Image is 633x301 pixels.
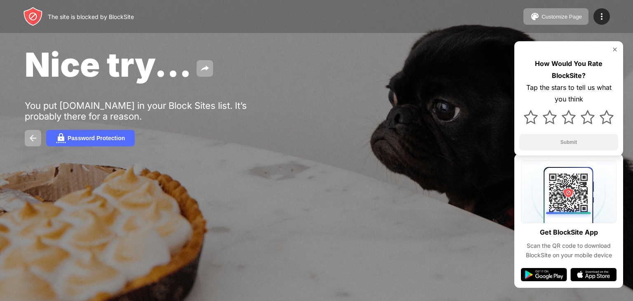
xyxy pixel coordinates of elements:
[521,241,617,260] div: Scan the QR code to download BlockSite on your mobile device
[542,14,582,20] div: Customize Page
[521,160,617,223] img: qrcode.svg
[25,100,279,122] div: You put [DOMAIN_NAME] in your Block Sites list. It’s probably there for a reason.
[540,226,598,238] div: Get BlockSite App
[519,58,618,82] div: How Would You Rate BlockSite?
[600,110,614,124] img: star.svg
[524,110,538,124] img: star.svg
[25,45,192,85] span: Nice try...
[48,13,134,20] div: The site is blocked by BlockSite
[570,268,617,281] img: app-store.svg
[200,63,210,73] img: share.svg
[68,135,125,141] div: Password Protection
[523,8,588,25] button: Customize Page
[562,110,576,124] img: star.svg
[521,268,567,281] img: google-play.svg
[28,133,38,143] img: back.svg
[543,110,557,124] img: star.svg
[530,12,540,21] img: pallet.svg
[56,133,66,143] img: password.svg
[519,134,618,150] button: Submit
[597,12,607,21] img: menu-icon.svg
[581,110,595,124] img: star.svg
[519,82,618,106] div: Tap the stars to tell us what you think
[612,46,618,53] img: rate-us-close.svg
[23,7,43,26] img: header-logo.svg
[46,130,135,146] button: Password Protection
